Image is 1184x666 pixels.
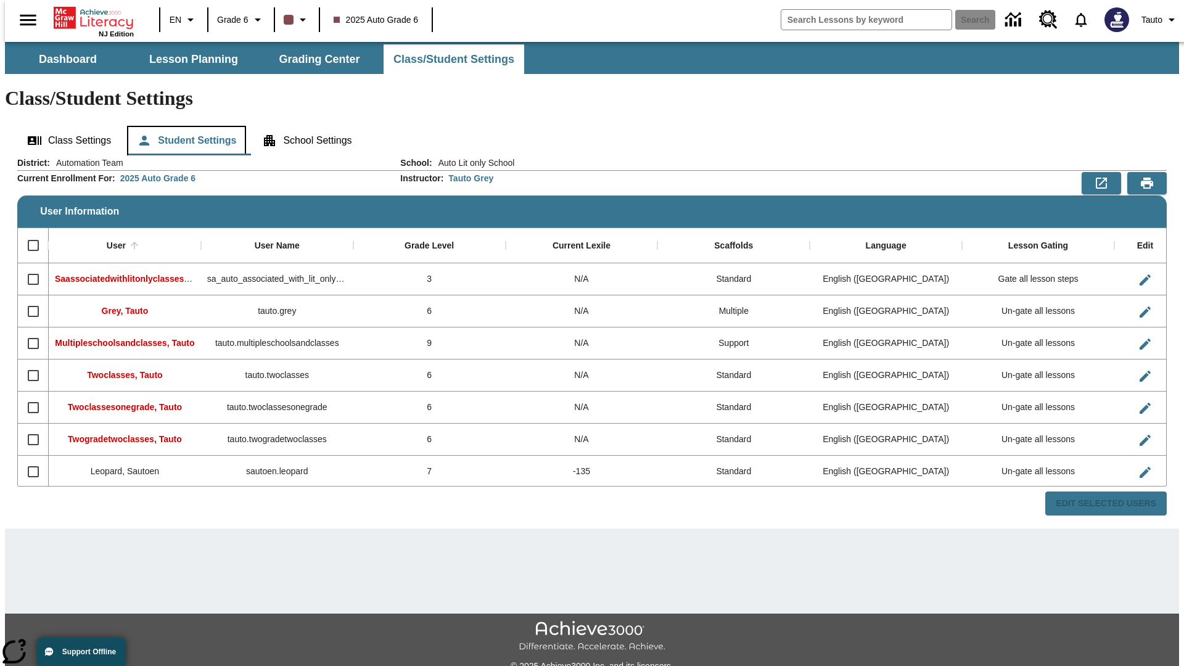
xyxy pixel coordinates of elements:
div: 6 [353,360,506,392]
span: Dashboard [39,52,97,67]
span: Leopard, Sautoen [91,466,159,476]
button: Edit User [1133,428,1157,453]
span: Grade 6 [217,14,249,27]
span: Saassociatedwithlitonlyclasses, Saassociatedwithlitonlyclasses [55,274,318,284]
div: Current Lexile [553,240,610,252]
button: Class Settings [17,126,121,155]
input: search field [781,10,952,30]
span: Lesson Planning [149,52,238,67]
div: English (US) [810,327,962,360]
div: Support [657,327,810,360]
button: Edit User [1133,396,1157,421]
div: -135 [506,456,658,488]
div: Standard [657,360,810,392]
div: 6 [353,295,506,327]
span: Twoclasses, Tauto [87,370,162,380]
span: User Information [40,206,119,217]
button: Edit User [1133,364,1157,388]
div: 2025 Auto Grade 6 [120,172,195,184]
div: Class/Student Settings [17,126,1167,155]
img: Avatar [1104,7,1129,32]
span: Grading Center [279,52,360,67]
span: Support Offline [62,647,116,656]
div: English (US) [810,424,962,456]
div: N/A [506,295,658,327]
div: Tauto Grey [448,172,493,184]
h2: District : [17,158,50,168]
button: Grade: Grade 6, Select a grade [212,9,270,31]
button: Edit User [1133,300,1157,324]
div: Lesson Gating [1008,240,1068,252]
button: Student Settings [127,126,246,155]
div: User Name [255,240,300,252]
div: Standard [657,263,810,295]
div: Standard [657,456,810,488]
div: 6 [353,392,506,424]
div: Language [866,240,906,252]
div: User [107,240,126,252]
button: Print Preview [1127,172,1167,194]
div: sa_auto_associated_with_lit_only_classes [201,263,353,295]
button: Edit User [1133,460,1157,485]
div: tauto.multipleschoolsandclasses [201,327,353,360]
div: Edit [1137,240,1153,252]
span: Grey, Tauto [102,306,149,316]
div: 6 [353,424,506,456]
span: Auto Lit only School [432,157,515,169]
div: N/A [506,392,658,424]
div: User Information [17,157,1167,516]
button: Open side menu [10,2,46,38]
div: tauto.twoclassesonegrade [201,392,353,424]
div: Grade Level [405,240,454,252]
span: Twoclassesonegrade, Tauto [68,402,182,412]
div: English (US) [810,456,962,488]
div: sautoen.leopard [201,456,353,488]
div: N/A [506,360,658,392]
a: Home [54,6,134,30]
div: English (US) [810,360,962,392]
div: English (US) [810,263,962,295]
div: 3 [353,263,506,295]
div: Scaffolds [714,240,753,252]
a: Data Center [998,3,1032,37]
div: N/A [506,327,658,360]
button: Dashboard [6,44,129,74]
div: Standard [657,424,810,456]
a: Resource Center, Will open in new tab [1032,3,1065,36]
button: Profile/Settings [1137,9,1184,31]
div: 9 [353,327,506,360]
button: Select a new avatar [1097,4,1137,36]
div: Home [54,4,134,38]
div: Un-gate all lessons [962,392,1114,424]
div: tauto.twogradetwoclasses [201,424,353,456]
div: English (US) [810,392,962,424]
div: tauto.grey [201,295,353,327]
div: Multiple [657,295,810,327]
div: Un-gate all lessons [962,456,1114,488]
div: Standard [657,392,810,424]
button: Language: EN, Select a language [164,9,203,31]
div: SubNavbar [5,42,1179,74]
button: Grading Center [258,44,381,74]
button: Lesson Planning [132,44,255,74]
button: Edit User [1133,268,1157,292]
button: Export to CSV [1082,172,1121,194]
div: Un-gate all lessons [962,424,1114,456]
span: Twogradetwoclasses, Tauto [68,434,182,444]
div: Gate all lesson steps [962,263,1114,295]
div: 7 [353,456,506,488]
h2: Current Enrollment For : [17,173,115,184]
div: SubNavbar [5,44,525,74]
div: Un-gate all lessons [962,327,1114,360]
h2: School : [400,158,432,168]
span: Tauto [1141,14,1162,27]
span: NJ Edition [99,30,134,38]
span: Multipleschoolsandclasses, Tauto [55,338,194,348]
div: Un-gate all lessons [962,295,1114,327]
h1: Class/Student Settings [5,87,1179,110]
img: Achieve3000 Differentiate Accelerate Achieve [519,621,665,652]
div: N/A [506,424,658,456]
div: N/A [506,263,658,295]
div: tauto.twoclasses [201,360,353,392]
span: 2025 Auto Grade 6 [334,14,419,27]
